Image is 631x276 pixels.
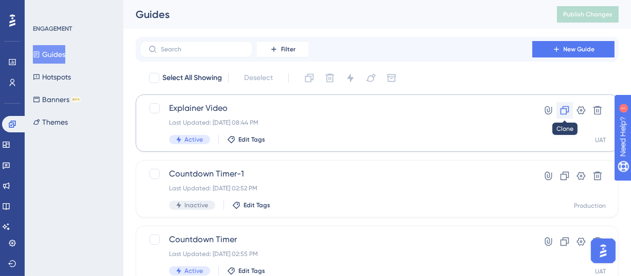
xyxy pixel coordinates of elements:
[184,201,208,209] span: Inactive
[557,6,619,23] button: Publish Changes
[169,250,503,258] div: Last Updated: [DATE] 02:55 PM
[238,135,265,144] span: Edit Tags
[161,46,244,53] input: Search
[169,119,503,127] div: Last Updated: [DATE] 08:44 PM
[227,267,265,275] button: Edit Tags
[169,102,503,114] span: Explainer Video
[564,45,595,53] span: New Guide
[588,235,619,266] iframe: UserGuiding AI Assistant Launcher
[235,69,282,87] button: Deselect
[232,201,270,209] button: Edit Tags
[184,135,203,144] span: Active
[257,41,308,57] button: Filter
[281,45,295,53] span: Filter
[33,45,65,64] button: Guides
[244,201,270,209] span: Edit Tags
[33,68,71,86] button: Hotspots
[24,3,64,15] span: Need Help?
[169,233,503,246] span: Countdown Timer
[595,136,606,144] div: UAT
[574,202,606,210] div: Production
[71,5,75,13] div: 1
[71,97,81,102] div: BETA
[532,41,615,57] button: New Guide
[244,72,273,84] span: Deselect
[238,267,265,275] span: Edit Tags
[563,10,613,18] span: Publish Changes
[169,184,503,192] div: Last Updated: [DATE] 02:52 PM
[184,267,203,275] span: Active
[33,25,72,33] div: ENGAGEMENT
[169,168,503,180] span: Countdown Timer-1
[136,7,531,22] div: Guides
[595,267,606,275] div: UAT
[33,113,68,131] button: Themes
[227,135,265,144] button: Edit Tags
[33,90,81,109] button: BannersBETA
[162,72,222,84] span: Select All Showing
